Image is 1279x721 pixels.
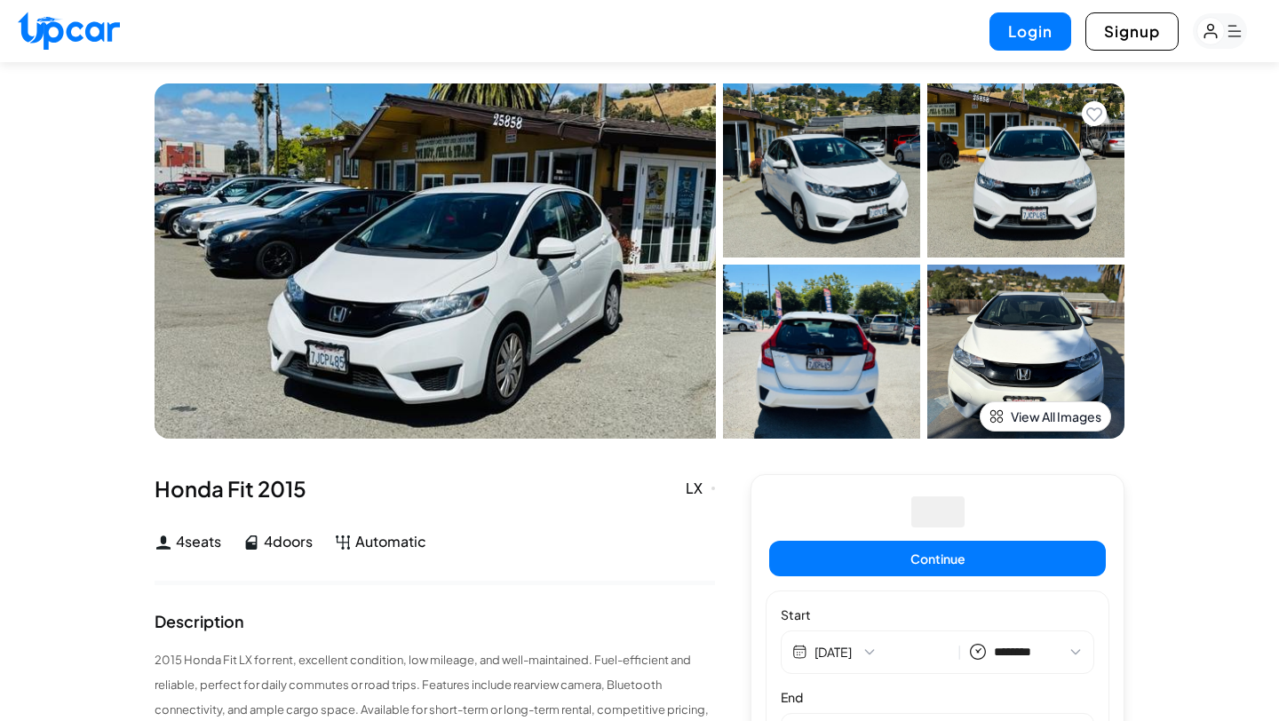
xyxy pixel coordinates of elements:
[1085,12,1179,51] button: Signup
[155,614,244,630] div: Description
[723,265,920,439] img: Car Image 3
[927,83,1124,257] img: Car Image 2
[769,541,1106,576] button: Continue
[155,83,716,439] img: Car
[355,531,426,552] span: Automatic
[1082,101,1107,126] button: Add to favorites
[980,401,1111,432] button: View All Images
[957,642,962,662] span: |
[18,12,120,50] img: Upcar Logo
[264,531,313,552] span: 4 doors
[989,409,1004,424] img: view-all
[686,478,715,499] div: LX
[927,265,1124,439] img: Car Image 4
[781,688,1094,706] label: End
[781,606,1094,623] label: Start
[814,643,950,661] button: [DATE]
[723,83,920,257] img: Car Image 1
[155,474,715,503] div: Honda Fit 2015
[1011,408,1101,425] span: View All Images
[176,531,221,552] span: 4 seats
[989,12,1071,51] button: Login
